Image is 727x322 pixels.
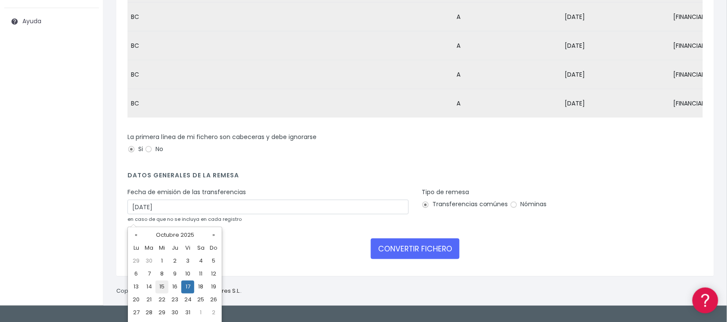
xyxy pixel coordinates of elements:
[453,31,562,60] td: A
[127,188,246,197] label: Fecha de emisión de las transferencias
[143,281,155,294] td: 14
[181,242,194,255] th: Vi
[155,242,168,255] th: Mi
[155,255,168,268] td: 1
[453,3,562,31] td: A
[127,31,236,60] td: BC
[422,188,469,197] label: Tipo de remesa
[207,255,220,268] td: 5
[194,294,207,307] td: 25
[127,3,236,31] td: BC
[181,307,194,319] td: 31
[207,307,220,319] td: 2
[127,133,317,142] label: La primera línea de mi fichero son cabeceras y debe ignorarse
[127,216,242,223] small: en caso de que no se incluya en cada registro
[143,242,155,255] th: Ma
[453,89,562,118] td: A
[207,294,220,307] td: 26
[4,12,99,31] a: Ayuda
[194,242,207,255] th: Sa
[116,287,242,296] p: Copyright © 2025 .
[127,172,703,183] h4: Datos generales de la remesa
[168,294,181,307] td: 23
[127,145,143,154] label: Si
[562,89,670,118] td: [DATE]
[562,31,670,60] td: [DATE]
[181,281,194,294] td: 17
[127,60,236,89] td: BC
[181,294,194,307] td: 24
[207,229,220,242] th: »
[130,242,143,255] th: Lu
[127,89,236,118] td: BC
[453,60,562,89] td: A
[155,294,168,307] td: 22
[143,229,207,242] th: Octubre 2025
[168,281,181,294] td: 16
[168,268,181,281] td: 9
[22,17,41,26] span: Ayuda
[422,200,508,209] label: Transferencias comúnes
[194,281,207,294] td: 18
[155,268,168,281] td: 8
[194,268,207,281] td: 11
[207,242,220,255] th: Do
[130,281,143,294] td: 13
[130,294,143,307] td: 20
[130,229,143,242] th: «
[562,60,670,89] td: [DATE]
[181,255,194,268] td: 3
[181,268,194,281] td: 10
[168,307,181,319] td: 30
[168,242,181,255] th: Ju
[194,307,207,319] td: 1
[168,255,181,268] td: 2
[510,200,547,209] label: Nóminas
[143,268,155,281] td: 7
[207,281,220,294] td: 19
[207,268,220,281] td: 12
[130,255,143,268] td: 29
[143,307,155,319] td: 28
[155,307,168,319] td: 29
[143,294,155,307] td: 21
[130,268,143,281] td: 6
[143,255,155,268] td: 30
[145,145,163,154] label: No
[194,255,207,268] td: 4
[562,3,670,31] td: [DATE]
[130,307,143,319] td: 27
[371,238,460,259] button: CONVERTIR FICHERO
[155,281,168,294] td: 15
